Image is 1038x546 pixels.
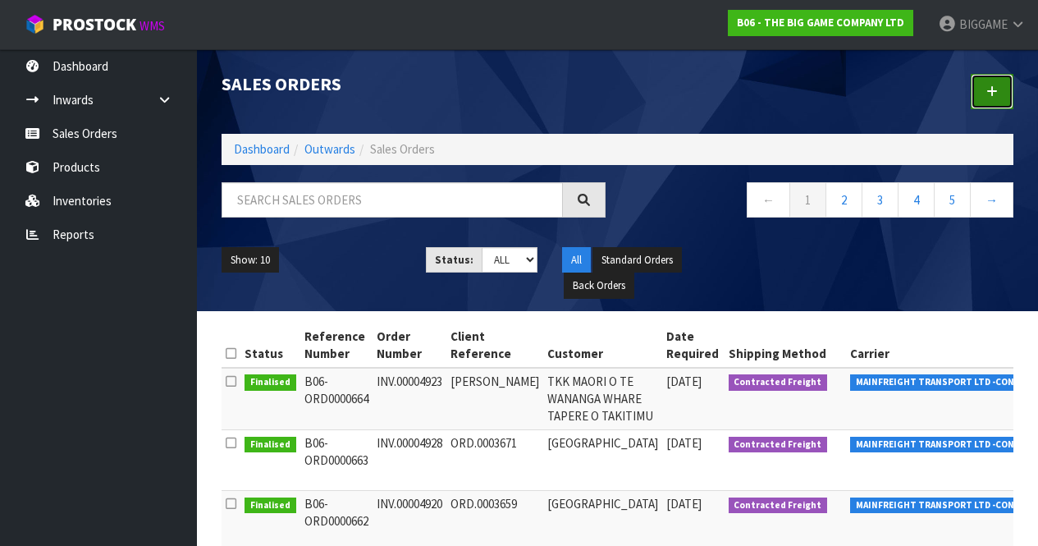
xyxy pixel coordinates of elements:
[25,14,45,34] img: cube-alt.png
[300,323,373,368] th: Reference Number
[245,498,296,514] span: Finalised
[446,429,543,490] td: ORD.0003671
[543,429,662,490] td: [GEOGRAPHIC_DATA]
[729,498,828,514] span: Contracted Freight
[240,323,300,368] th: Status
[666,496,702,512] span: [DATE]
[234,141,290,157] a: Dashboard
[666,374,702,389] span: [DATE]
[934,182,971,218] a: 5
[662,323,725,368] th: Date Required
[373,323,446,368] th: Order Number
[139,18,165,34] small: WMS
[300,429,373,490] td: B06-ORD0000663
[300,368,373,430] td: B06-ORD0000664
[245,374,296,391] span: Finalised
[446,368,543,430] td: [PERSON_NAME]
[543,323,662,368] th: Customer
[245,437,296,453] span: Finalised
[850,437,1037,453] span: MAINFREIGHT TRANSPORT LTD -CONWLA
[543,368,662,430] td: TKK MAORI O TE WANANGA WHARE TAPERE O TAKITIMU
[825,182,862,218] a: 2
[729,437,828,453] span: Contracted Freight
[53,14,136,35] span: ProStock
[959,16,1008,32] span: BIGGAME
[373,368,446,430] td: INV.00004923
[862,182,899,218] a: 3
[789,182,826,218] a: 1
[592,247,682,273] button: Standard Orders
[435,253,473,267] strong: Status:
[666,435,702,451] span: [DATE]
[370,141,435,157] span: Sales Orders
[737,16,904,30] strong: B06 - THE BIG GAME COMPANY LTD
[304,141,355,157] a: Outwards
[747,182,790,218] a: ←
[222,182,563,218] input: Search sales orders
[725,323,847,368] th: Shipping Method
[446,323,543,368] th: Client Reference
[562,247,591,273] button: All
[850,498,1037,514] span: MAINFREIGHT TRANSPORT LTD -CONWLA
[373,429,446,490] td: INV.00004928
[898,182,935,218] a: 4
[970,182,1013,218] a: →
[222,247,279,273] button: Show: 10
[564,273,634,299] button: Back Orders
[222,74,606,94] h1: Sales Orders
[850,374,1037,391] span: MAINFREIGHT TRANSPORT LTD -CONWLA
[630,182,1014,223] nav: Page navigation
[729,374,828,391] span: Contracted Freight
